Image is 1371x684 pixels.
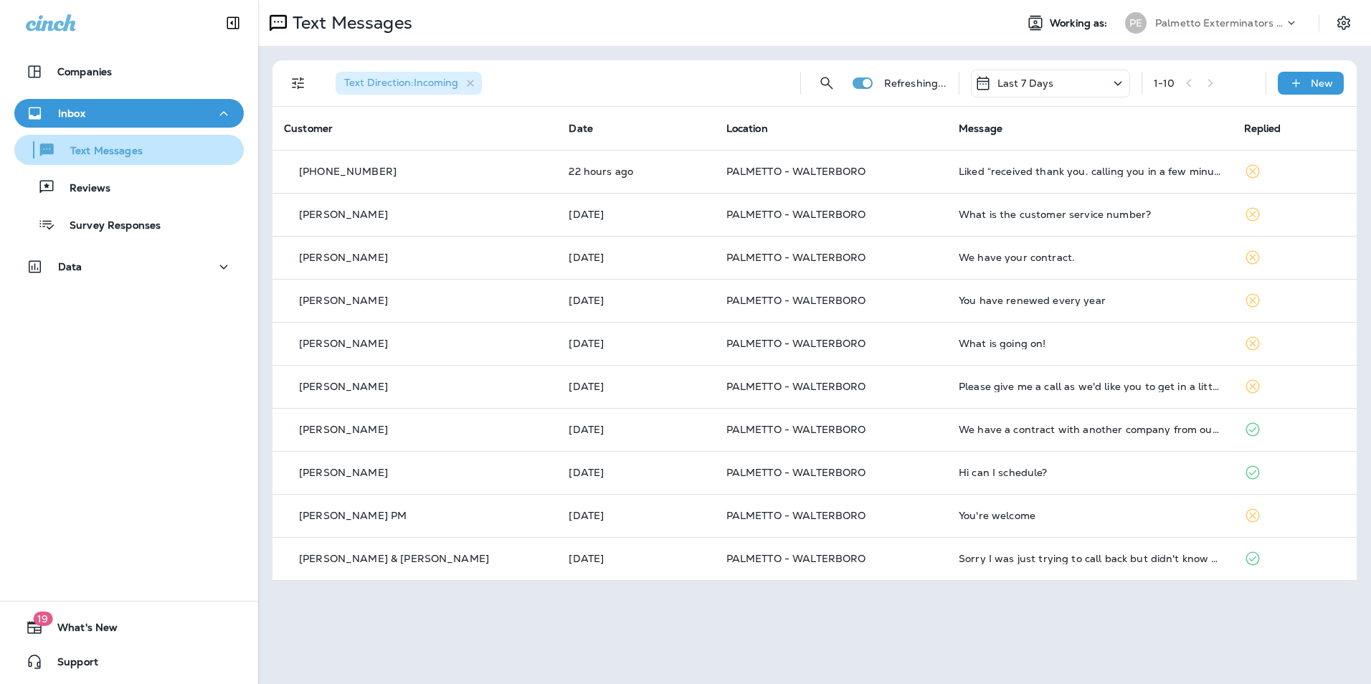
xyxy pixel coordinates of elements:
p: [PERSON_NAME] [299,467,388,478]
p: Sep 9, 2025 11:48 AM [569,467,703,478]
p: Data [58,261,82,272]
span: PALMETTO - WALTERBORO [726,509,866,522]
div: You have renewed every year [959,295,1220,306]
p: Sep 9, 2025 11:52 AM [569,424,703,435]
div: You're welcome [959,510,1220,521]
span: 19 [33,612,52,626]
button: Reviews [14,172,244,202]
div: Please give me a call as we'd like you to get in a little sooner than planned. We've seen a few t... [959,381,1220,392]
p: Sep 8, 2025 08:16 AM [569,553,703,564]
p: [PERSON_NAME] [299,381,388,392]
p: [PERSON_NAME] PM [299,510,407,521]
button: Settings [1331,10,1357,36]
p: [PERSON_NAME] [299,209,388,220]
p: Sep 9, 2025 12:05 PM [569,338,703,349]
span: PALMETTO - WALTERBORO [726,294,866,307]
button: 19What's New [14,613,244,642]
p: Inbox [58,108,85,119]
p: Sep 9, 2025 12:38 PM [569,295,703,306]
span: Support [43,656,98,673]
button: Text Messages [14,135,244,165]
p: [PHONE_NUMBER] [299,166,397,177]
p: Reviews [55,182,110,196]
div: Liked “received thank you. calling you in a few minutes” [959,166,1220,177]
button: Companies [14,57,244,86]
div: We have a contract with another company from our builder but will transfer termite service to you... [959,424,1220,435]
span: PALMETTO - WALTERBORO [726,208,866,221]
p: Sep 11, 2025 01:12 PM [569,166,703,177]
span: Date [569,122,593,135]
p: Text Messages [287,12,412,34]
button: Collapse Sidebar [213,9,253,37]
div: PE [1125,12,1147,34]
span: PALMETTO - WALTERBORO [726,380,866,393]
p: [PERSON_NAME] & [PERSON_NAME] [299,553,489,564]
button: Data [14,252,244,281]
span: PALMETTO - WALTERBORO [726,423,866,436]
p: Sep 9, 2025 11:59 AM [569,381,703,392]
span: PALMETTO - WALTERBORO [726,337,866,350]
button: Survey Responses [14,209,244,239]
p: Palmetto Exterminators LLC [1155,17,1284,29]
span: Text Direction : Incoming [344,76,458,89]
span: PALMETTO - WALTERBORO [726,251,866,264]
span: Customer [284,122,333,135]
p: [PERSON_NAME] [299,295,388,306]
div: Text Direction:Incoming [336,72,482,95]
p: Survey Responses [55,219,161,233]
p: [PERSON_NAME] [299,424,388,435]
span: Working as: [1050,17,1111,29]
p: [PERSON_NAME] [299,252,388,263]
button: Filters [284,69,313,98]
span: PALMETTO - WALTERBORO [726,552,866,565]
button: Search Messages [812,69,841,98]
div: Hi can I schedule? [959,467,1220,478]
p: Refreshing... [884,77,947,89]
p: Sep 9, 2025 04:23 PM [569,209,703,220]
p: Companies [57,66,112,77]
span: Message [959,122,1002,135]
p: Sep 9, 2025 01:06 PM [569,252,703,263]
div: Sorry I was just trying to call back but didn't know which option to press on the menu. That is g... [959,553,1220,564]
p: Text Messages [56,145,143,158]
span: PALMETTO - WALTERBORO [726,466,866,479]
p: New [1311,77,1333,89]
button: Support [14,647,244,676]
div: We have your contract. [959,252,1220,263]
span: PALMETTO - WALTERBORO [726,165,866,178]
div: What is going on! [959,338,1220,349]
span: Replied [1244,122,1281,135]
p: [PERSON_NAME] [299,338,388,349]
div: What is the customer service number? [959,209,1220,220]
span: What's New [43,622,118,639]
span: Location [726,122,768,135]
p: Last 7 Days [997,77,1054,89]
p: Sep 8, 2025 01:11 PM [569,510,703,521]
button: Inbox [14,99,244,128]
div: 1 - 10 [1154,77,1175,89]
